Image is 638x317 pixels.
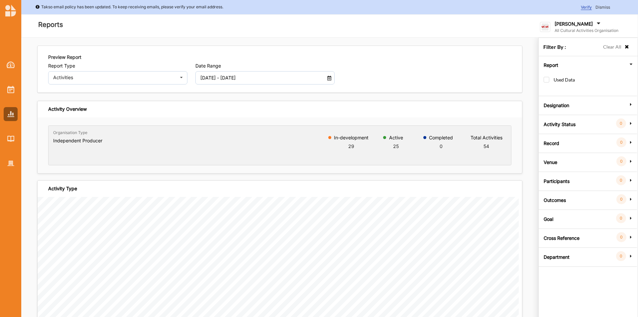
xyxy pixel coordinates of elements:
a: Activities [4,82,18,96]
div: 0 [616,194,626,204]
div: Activity Overview [48,106,87,112]
img: logo [5,5,16,17]
label: Filter By : [543,43,566,51]
label: Activity Status [544,113,576,133]
span: Dismiss [595,5,610,10]
label: Organisation Type [53,130,87,135]
label: Designation [544,94,569,114]
label: Department [544,246,570,266]
label: Used Data [544,77,575,89]
div: 0 [616,175,626,185]
a: Organisation [4,156,18,170]
label: All Cultural Activities Organisation [555,28,618,33]
label: Preview Report [48,54,81,61]
img: Activities [7,86,14,93]
label: Record [544,132,559,152]
div: 0 [616,251,626,261]
div: 54 [471,143,502,150]
label: Venue [544,151,557,171]
div: 0 [616,118,626,128]
label: Total Activities [471,135,502,140]
img: Organisation [7,161,14,166]
div: 0 [616,156,626,166]
a: Reports [4,107,18,121]
a: Library [4,132,18,146]
div: 0 [616,232,626,242]
label: Goal [544,208,553,228]
img: logo [540,22,550,32]
div: 25 [389,143,403,150]
div: Activities [53,75,175,80]
div: 0 [616,213,626,223]
label: Date Range [195,63,335,69]
h6: Independent Producer [53,138,102,144]
div: Takso email policy has been updated. To keep receiving emails, please verify your email address. [35,4,223,10]
span: Verify [581,5,592,10]
label: Participants [544,170,570,190]
label: Completed [429,135,453,140]
label: Report [544,54,558,74]
label: Active [389,135,403,140]
div: 29 [334,143,369,150]
label: [PERSON_NAME] [555,21,593,27]
label: Clear All [603,43,621,51]
img: Library [7,136,14,141]
label: Outcomes [544,189,566,209]
a: Dashboard [4,58,18,72]
label: In-development [334,135,369,140]
label: Report Type [48,63,187,69]
img: Reports [7,111,14,117]
label: Reports [38,19,63,30]
div: Activity Type [48,186,77,192]
img: Dashboard [7,62,15,68]
label: Cross Reference [544,227,580,247]
input: DD MM YYYY - DD MM YYYY [197,71,322,84]
div: 0 [616,137,626,147]
div: 0 [429,143,453,150]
